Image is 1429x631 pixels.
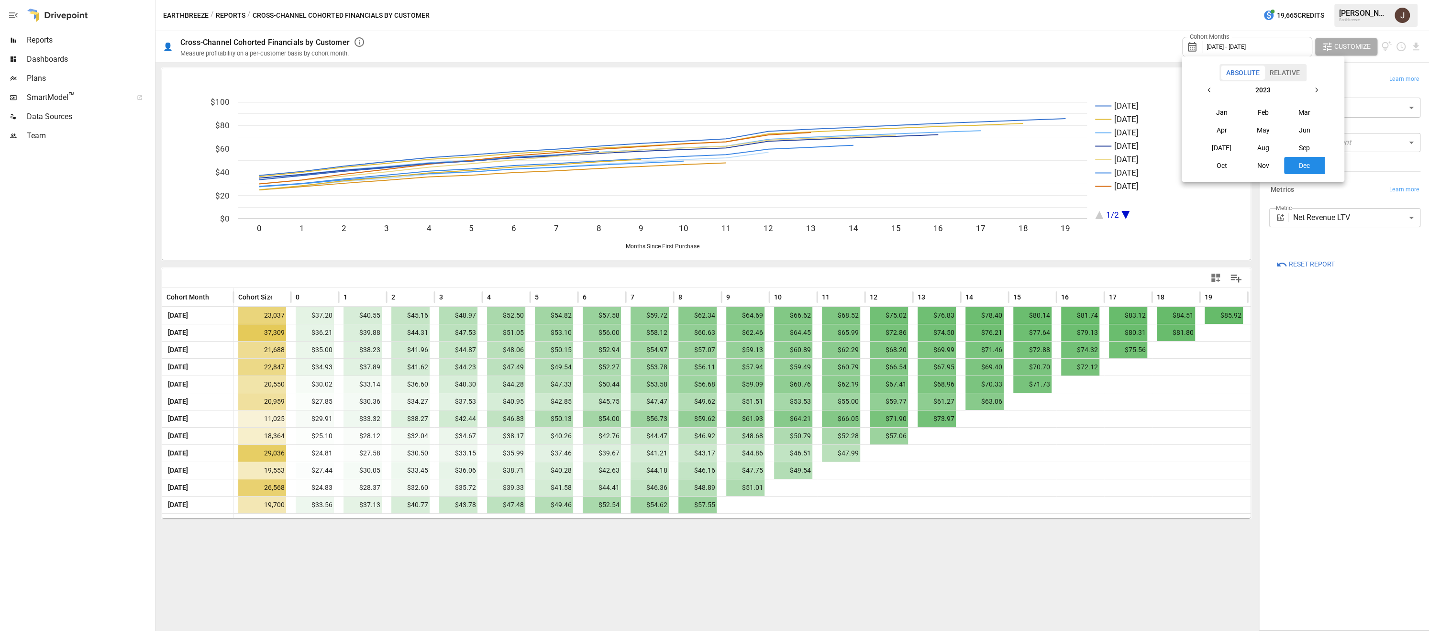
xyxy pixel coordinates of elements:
button: Relative [1264,66,1305,80]
button: Absolute [1221,66,1265,80]
button: Mar [1284,104,1325,121]
button: Sep [1284,139,1325,156]
button: Apr [1201,122,1242,139]
button: Feb [1242,104,1284,121]
button: Oct [1201,157,1242,174]
button: Nov [1242,157,1284,174]
button: 2023 [1218,81,1307,99]
button: Jan [1201,104,1242,121]
button: Jun [1284,122,1325,139]
button: Dec [1284,157,1325,174]
button: May [1242,122,1284,139]
button: Aug [1242,139,1284,156]
button: [DATE] [1201,139,1242,156]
